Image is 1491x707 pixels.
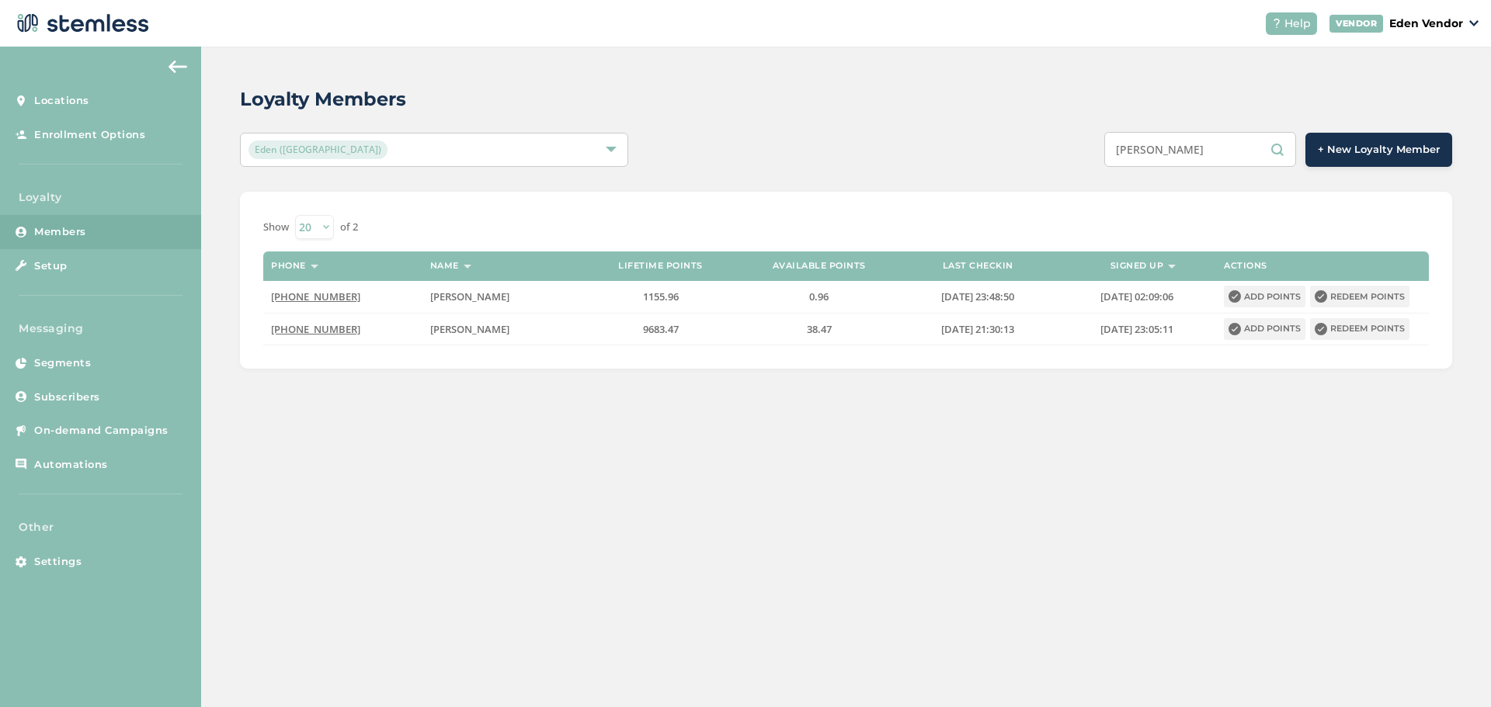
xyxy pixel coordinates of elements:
label: Available points [773,261,866,271]
label: of 2 [340,220,358,235]
span: 1155.96 [643,289,679,303]
img: icon-help-white-03924b79.svg [1272,19,1281,28]
span: [PERSON_NAME] [430,289,509,303]
label: 2024-07-03 02:09:06 [1065,290,1208,303]
label: 38.47 [748,323,891,336]
img: icon_down-arrow-small-66adaf34.svg [1469,20,1479,26]
label: 2024-12-25 23:05:11 [1065,323,1208,336]
h2: Loyalty Members [240,85,406,113]
span: [PERSON_NAME] [430,322,509,336]
span: Setup [34,258,68,274]
span: On-demand Campaigns [34,423,169,438]
span: [PHONE_NUMBER] [271,289,360,303]
span: 0.96 [809,289,829,303]
span: Eden ([GEOGRAPHIC_DATA]) [248,140,388,159]
img: icon-sort-1e1d7615.svg [1168,265,1176,269]
span: Automations [34,457,108,473]
span: [DATE] 21:30:13 [941,322,1014,336]
span: Locations [34,93,89,109]
span: [PHONE_NUMBER] [271,322,360,336]
label: 9683.47 [589,323,732,336]
label: 2025-08-28 21:30:13 [906,323,1049,336]
label: (919) 319-4426 [271,290,414,303]
label: Lifetime points [618,261,703,271]
button: Redeem points [1310,286,1409,307]
label: CHAD KEEVER [430,323,573,336]
button: + New Loyalty Member [1305,133,1452,167]
label: Show [263,220,289,235]
span: Help [1284,16,1311,32]
label: Phone [271,261,306,271]
span: 38.47 [807,322,832,336]
label: Signed up [1110,261,1164,271]
span: + New Loyalty Member [1318,142,1440,158]
span: [DATE] 02:09:06 [1100,289,1173,303]
label: Name [430,261,459,271]
span: Subscribers [34,390,100,405]
img: icon-arrow-back-accent-c549486e.svg [169,61,187,73]
iframe: Chat Widget [1413,632,1491,707]
button: Add points [1224,318,1305,340]
p: Eden Vendor [1389,16,1463,32]
button: Redeem points [1310,318,1409,340]
span: Enrollment Options [34,127,145,143]
input: Search [1104,132,1296,167]
button: Add points [1224,286,1305,307]
span: [DATE] 23:48:50 [941,289,1014,303]
label: 0.96 [748,290,891,303]
img: icon-sort-1e1d7615.svg [311,265,318,269]
label: 1155.96 [589,290,732,303]
span: [DATE] 23:05:11 [1100,322,1173,336]
label: (539) 244-3750 [271,323,414,336]
th: Actions [1216,251,1429,281]
img: icon-sort-1e1d7615.svg [464,265,471,269]
div: VENDOR [1329,15,1383,33]
label: CHAD KEEVER [430,290,573,303]
img: logo-dark-0685b13c.svg [12,8,149,39]
span: Settings [34,554,82,570]
span: Members [34,224,86,240]
label: 2024-12-11 23:48:50 [906,290,1049,303]
label: Last checkin [943,261,1013,271]
span: 9683.47 [643,322,679,336]
span: Segments [34,355,91,371]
